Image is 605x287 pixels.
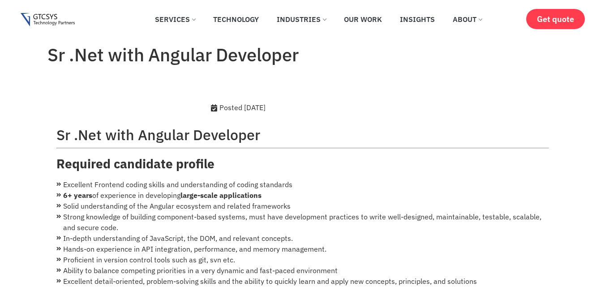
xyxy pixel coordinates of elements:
strong: Required candidate profile [56,155,215,172]
a: Get quote [526,9,585,29]
strong: 6+ years [63,191,92,200]
a: Insights [393,9,442,29]
li: Strong knowledge of building component-based systems, must have development practices to write we... [56,211,549,233]
h1: Sr .Net with Angular Developer [47,44,558,65]
li: In-depth understanding of JavaScript, the DOM, and relevant concepts. [56,233,549,244]
li: Proficient in version control tools such as git, svn etc. [56,254,549,265]
strong: large-scale applications [180,191,262,200]
iframe: chat widget [549,231,605,274]
img: Gtcsys logo [21,13,75,27]
li: Hands-on experience in API integration, performance, and memory management. [56,244,549,254]
a: Our Work [337,9,389,29]
li: Excellent detail-oriented, problem-solving skills and the ability to quickly learn and apply new ... [56,276,549,287]
a: About [446,9,489,29]
li: of experience in developing [56,190,549,201]
a: Services [148,9,202,29]
li: Excellent Frontend coding skills and understanding of coding standards [56,179,549,190]
div: Posted [DATE] [211,102,313,113]
li: Ability to balance competing priorities in a very dynamic and fast-paced environment [56,265,549,276]
a: Technology [206,9,266,29]
span: Get quote [537,14,574,24]
a: Industries [270,9,333,29]
li: Solid understanding of the Angular ecosystem and related frameworks [56,201,549,211]
h2: Sr .Net with Angular Developer [56,126,549,143]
